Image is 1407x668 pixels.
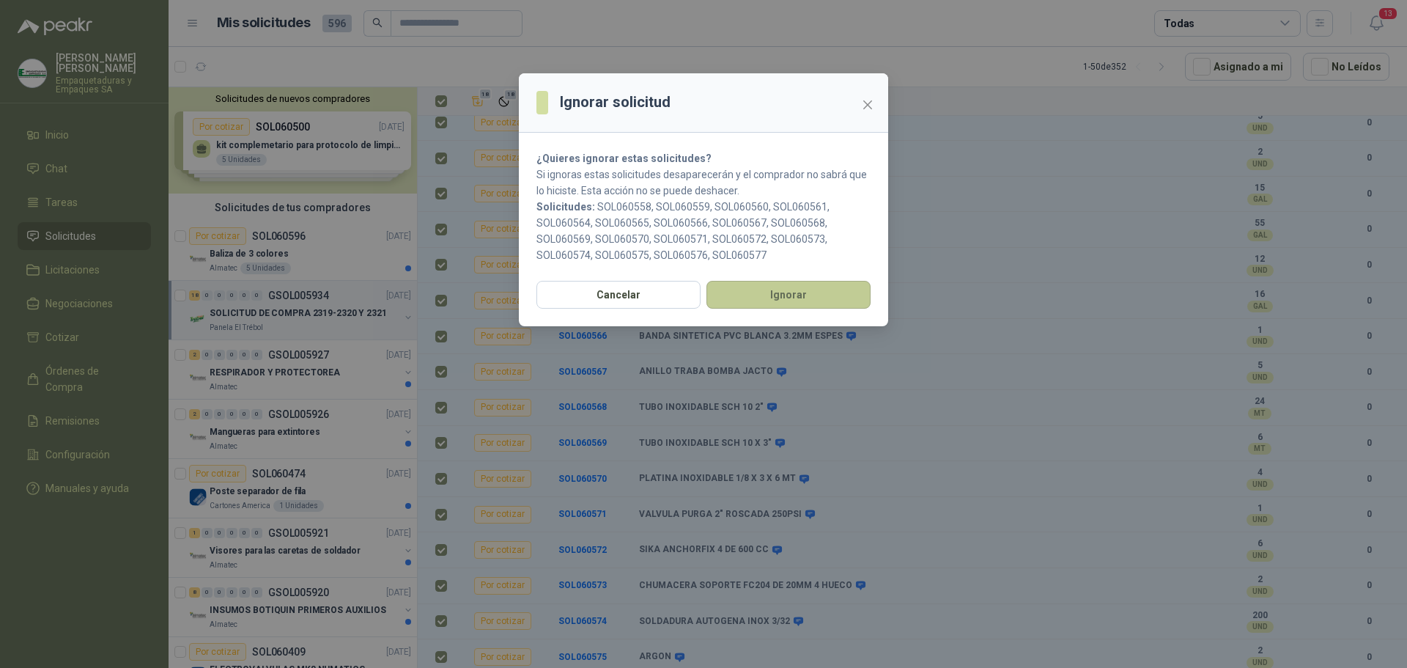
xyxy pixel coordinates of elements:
[560,91,671,114] h3: Ignorar solicitud
[862,99,874,111] span: close
[706,281,871,309] button: Ignorar
[536,281,701,309] button: Cancelar
[536,201,595,213] b: Solicitudes:
[856,93,879,117] button: Close
[536,199,871,263] p: SOL060558, SOL060559, SOL060560, SOL060561, SOL060564, SOL060565, SOL060566, SOL060567, SOL060568...
[536,153,712,164] strong: ¿Quieres ignorar estas solicitudes?
[536,166,871,199] p: Si ignoras estas solicitudes desaparecerán y el comprador no sabrá que lo hiciste. Esta acción no...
